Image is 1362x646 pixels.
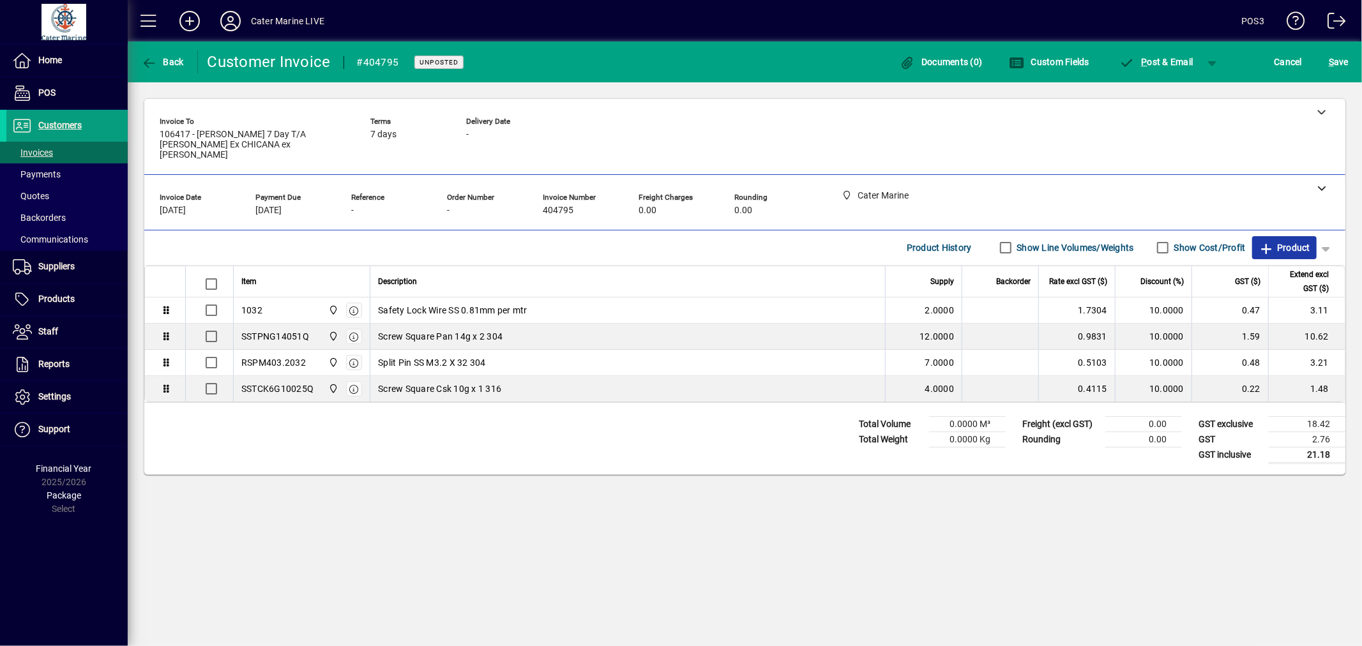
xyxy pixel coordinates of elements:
[925,356,955,369] span: 7.0000
[378,382,501,395] span: Screw Square Csk 10g x 1 316
[13,213,66,223] span: Backorders
[378,304,527,317] span: Safety Lock Wire SS 0.81mm per mtr
[447,206,450,216] span: -
[1271,50,1306,73] button: Cancel
[930,274,954,289] span: Supply
[378,356,486,369] span: Split Pin SS M3.2 X 32 304
[1252,236,1317,259] button: Product
[1115,376,1192,402] td: 10.0000
[639,206,656,216] span: 0.00
[6,142,128,163] a: Invoices
[1259,237,1310,258] span: Product
[38,359,70,369] span: Reports
[208,52,331,72] div: Customer Invoice
[1047,330,1107,343] div: 0.9831
[1192,350,1268,376] td: 0.48
[138,50,187,73] button: Back
[357,52,399,73] div: #404795
[351,206,354,216] span: -
[1016,432,1105,447] td: Rounding
[1105,416,1182,432] td: 0.00
[6,381,128,413] a: Settings
[1268,297,1345,324] td: 3.11
[1329,52,1349,72] span: ave
[241,356,306,369] div: RSPM403.2032
[925,304,955,317] span: 2.0000
[1047,356,1107,369] div: 0.5103
[1105,432,1182,447] td: 0.00
[1241,11,1264,31] div: POS3
[36,463,92,474] span: Financial Year
[241,330,309,343] div: SSTPNG14051Q
[251,11,324,31] div: Cater Marine LIVE
[897,50,986,73] button: Documents (0)
[1268,376,1345,402] td: 1.48
[1326,50,1352,73] button: Save
[1047,304,1107,317] div: 1.7304
[1268,324,1345,350] td: 10.62
[370,130,397,140] span: 7 days
[47,490,81,500] span: Package
[929,432,1006,447] td: 0.0000 Kg
[919,330,954,343] span: 12.0000
[1047,382,1107,395] div: 0.4115
[169,10,210,33] button: Add
[902,236,977,259] button: Product History
[38,261,75,271] span: Suppliers
[6,45,128,77] a: Home
[1009,57,1089,67] span: Custom Fields
[1269,447,1345,463] td: 21.18
[6,229,128,250] a: Communications
[1277,3,1305,44] a: Knowledge Base
[6,251,128,283] a: Suppliers
[160,130,351,160] span: 106417 - [PERSON_NAME] 7 Day T/A [PERSON_NAME] Ex CHICANA ex [PERSON_NAME]
[852,432,929,447] td: Total Weight
[6,316,128,348] a: Staff
[325,329,340,343] span: Cater Marine
[6,163,128,185] a: Payments
[6,414,128,446] a: Support
[160,206,186,216] span: [DATE]
[925,382,955,395] span: 4.0000
[1113,50,1200,73] button: Post & Email
[1276,267,1329,296] span: Extend excl GST ($)
[141,57,184,67] span: Back
[1192,447,1269,463] td: GST inclusive
[13,234,88,244] span: Communications
[1015,241,1134,254] label: Show Line Volumes/Weights
[1318,3,1346,44] a: Logout
[241,274,257,289] span: Item
[325,303,340,317] span: Cater Marine
[543,206,573,216] span: 404795
[420,58,458,66] span: Unposted
[1119,57,1193,67] span: ost & Email
[1275,52,1303,72] span: Cancel
[900,57,983,67] span: Documents (0)
[13,169,61,179] span: Payments
[1192,297,1268,324] td: 0.47
[1269,432,1345,447] td: 2.76
[6,77,128,109] a: POS
[1115,324,1192,350] td: 10.0000
[325,356,340,370] span: Cater Marine
[1006,50,1093,73] button: Custom Fields
[38,120,82,130] span: Customers
[1049,274,1107,289] span: Rate excl GST ($)
[241,304,262,317] div: 1032
[466,130,469,140] span: -
[6,349,128,380] a: Reports
[1192,416,1269,432] td: GST exclusive
[1115,297,1192,324] td: 10.0000
[852,416,929,432] td: Total Volume
[1115,350,1192,376] td: 10.0000
[1016,416,1105,432] td: Freight (excl GST)
[38,87,56,98] span: POS
[1235,274,1260,289] span: GST ($)
[6,185,128,207] a: Quotes
[1192,324,1268,350] td: 1.59
[1192,376,1268,402] td: 0.22
[13,191,49,201] span: Quotes
[378,330,503,343] span: Screw Square Pan 14g x 2 304
[907,237,972,258] span: Product History
[378,274,417,289] span: Description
